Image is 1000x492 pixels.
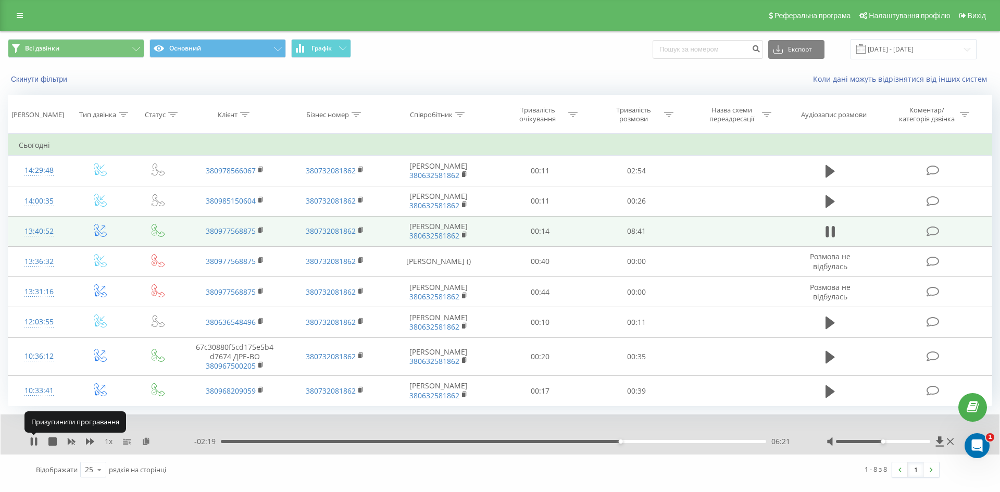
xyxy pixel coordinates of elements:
input: Пошук за номером [653,40,763,59]
a: 380632581862 [409,292,459,301]
a: 380732081862 [306,166,356,175]
span: Відображати [36,465,78,474]
div: 10:36:12 [19,346,59,367]
td: [PERSON_NAME] [384,156,492,186]
a: 380632581862 [409,200,459,210]
span: 1 x [105,436,113,447]
div: 13:31:16 [19,282,59,302]
td: 00:14 [492,216,588,246]
div: Назва схеми переадресації [704,106,759,123]
div: Тривалість очікування [510,106,566,123]
td: [PERSON_NAME] [384,307,492,337]
td: 00:11 [492,186,588,216]
button: Експорт [768,40,824,59]
a: 380632581862 [409,231,459,241]
iframe: Intercom live chat [965,433,990,458]
div: Accessibility label [881,439,885,444]
a: 380636548496 [206,317,256,327]
a: 380732081862 [306,351,356,361]
a: 380632581862 [409,322,459,332]
div: Тип дзвінка [79,110,116,119]
div: 13:36:32 [19,251,59,272]
div: 25 [85,464,93,475]
a: 380732081862 [306,196,356,206]
div: Клієнт [218,110,238,119]
td: [PERSON_NAME] [384,337,492,376]
td: 00:44 [492,277,588,307]
span: Розмова не відбулась [810,282,851,301]
div: Співробітник [410,110,453,119]
div: 10:33:41 [19,381,59,401]
td: 08:41 [588,216,684,246]
td: 00:20 [492,337,588,376]
div: 13:40:52 [19,221,59,242]
button: Всі дзвінки [8,39,144,58]
div: 14:29:48 [19,160,59,181]
td: 00:11 [492,156,588,186]
div: 12:03:55 [19,312,59,332]
a: 380632581862 [409,356,459,366]
span: рядків на сторінці [109,465,166,474]
td: [PERSON_NAME] [384,277,492,307]
a: 380977568875 [206,287,256,297]
a: 380967500205 [206,361,256,371]
a: 380977568875 [206,226,256,236]
td: 02:54 [588,156,684,186]
span: Вихід [968,11,986,20]
div: Accessibility label [619,439,623,444]
div: Призупинити програвання [24,411,126,432]
a: 380732081862 [306,386,356,396]
td: 00:00 [588,277,684,307]
span: Розмова не відбулась [810,251,851,271]
a: 380732081862 [306,226,356,236]
div: Статус [145,110,166,119]
a: 380732081862 [306,287,356,297]
div: [PERSON_NAME] [11,110,64,119]
a: 380632581862 [409,170,459,180]
a: 380732081862 [306,256,356,266]
span: 1 [986,433,994,441]
div: Бізнес номер [306,110,349,119]
a: 380968209059 [206,386,256,396]
a: 380978566067 [206,166,256,175]
div: Тривалість розмови [606,106,661,123]
a: Коли дані можуть відрізнятися вiд інших систем [813,74,992,84]
a: 1 [908,462,923,477]
td: 00:35 [588,337,684,376]
a: 380977568875 [206,256,256,266]
a: 380985150604 [206,196,256,206]
td: 00:00 [588,246,684,276]
div: Аудіозапис розмови [801,110,867,119]
div: 14:00:35 [19,191,59,211]
td: 00:26 [588,186,684,216]
div: 1 - 8 з 8 [865,464,887,474]
td: 00:10 [492,307,588,337]
span: Налаштування профілю [869,11,950,20]
button: Основний [149,39,286,58]
td: [PERSON_NAME] [384,216,492,246]
a: 380632581862 [409,390,459,400]
td: Сьогодні [8,135,992,156]
td: 67c30880f5cd175e5b4d7674 ДРЕ-ВО [185,337,285,376]
td: 00:40 [492,246,588,276]
div: Коментар/категорія дзвінка [896,106,957,123]
td: [PERSON_NAME] [384,376,492,406]
td: 00:11 [588,307,684,337]
a: 380732081862 [306,317,356,327]
span: Реферальна програма [774,11,851,20]
td: [PERSON_NAME] () [384,246,492,276]
td: [PERSON_NAME] [384,186,492,216]
span: Всі дзвінки [25,44,59,53]
span: 06:21 [771,436,790,447]
td: 00:39 [588,376,684,406]
button: Скинути фільтри [8,74,72,84]
td: 00:17 [492,376,588,406]
button: Графік [291,39,351,58]
span: - 02:19 [194,436,221,447]
span: Графік [311,45,332,52]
